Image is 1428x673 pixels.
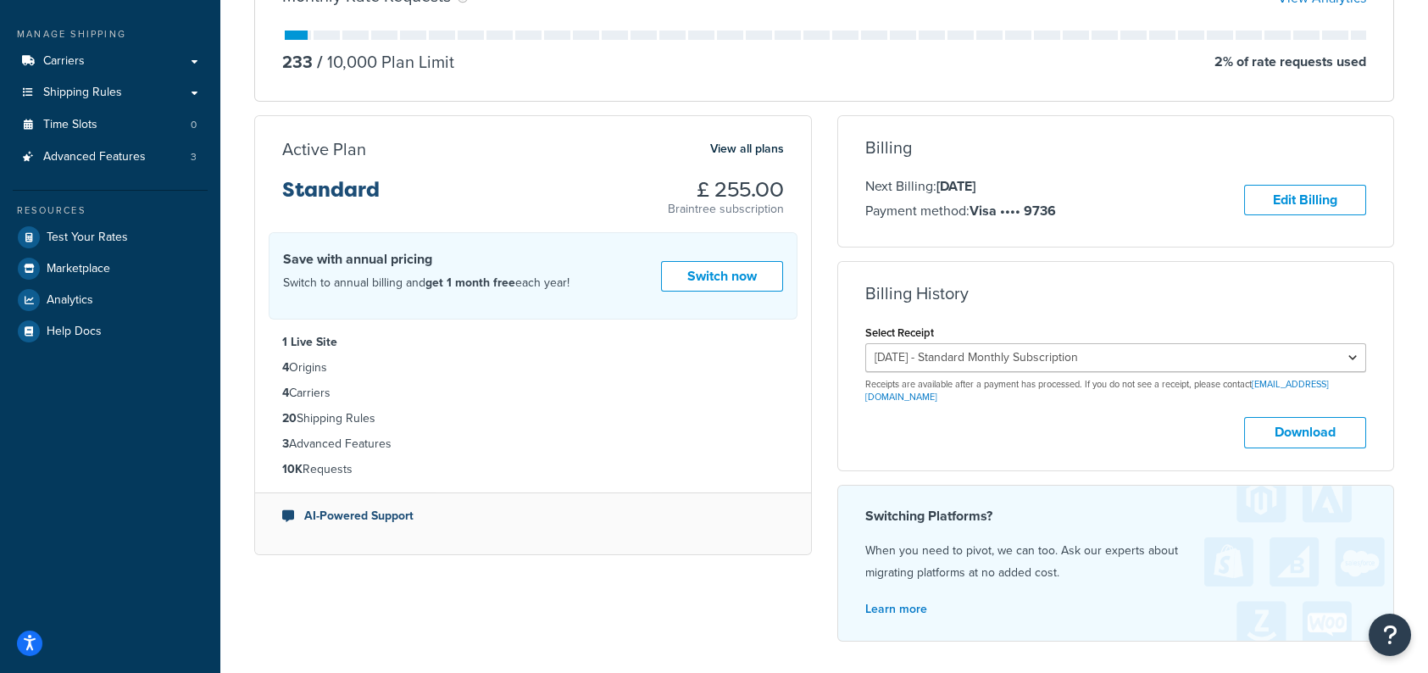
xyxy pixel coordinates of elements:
p: 2 % of rate requests used [1214,50,1366,74]
h4: Save with annual pricing [283,249,570,270]
strong: Visa •••• 9736 [970,201,1056,220]
a: View all plans [710,138,784,160]
li: AI-Powered Support [282,507,784,526]
h3: £ 255.00 [668,179,784,201]
div: Resources [13,203,208,218]
strong: 4 [282,384,289,402]
p: Braintree subscription [668,201,784,218]
a: Time Slots 0 [13,109,208,141]
strong: 1 Live Site [282,333,337,351]
a: [EMAIL_ADDRESS][DOMAIN_NAME] [865,377,1329,403]
a: Advanced Features 3 [13,142,208,173]
span: Help Docs [47,325,102,339]
p: 10,000 Plan Limit [313,50,454,74]
p: Receipts are available after a payment has processed. If you do not see a receipt, please contact [865,378,1367,404]
label: Select Receipt [865,326,934,339]
strong: [DATE] [936,176,975,196]
span: Carriers [43,54,85,69]
p: Payment method: [865,200,1056,222]
a: Carriers [13,46,208,77]
li: Advanced Features [13,142,208,173]
button: Open Resource Center [1369,614,1411,656]
a: Edit Billing [1244,185,1366,216]
button: Download [1244,417,1366,448]
p: When you need to pivot, we can too. Ask our experts about migrating platforms at no added cost. [865,540,1367,584]
span: Analytics [47,293,93,308]
h3: Billing History [865,284,969,303]
strong: get 1 month free [425,274,515,292]
span: / [317,49,323,75]
strong: 3 [282,435,289,453]
p: Next Billing: [865,175,1056,197]
span: 3 [191,150,197,164]
p: 233 [282,50,313,74]
p: Switch to annual billing and each year! [283,272,570,294]
a: Learn more [865,600,927,618]
span: Marketplace [47,262,110,276]
span: Shipping Rules [43,86,122,100]
li: Origins [282,359,784,377]
h3: Standard [282,179,380,214]
a: Analytics [13,285,208,315]
span: 0 [191,118,197,132]
span: Time Slots [43,118,97,132]
li: Time Slots [13,109,208,141]
strong: 10K [282,460,303,478]
strong: 4 [282,359,289,376]
a: Test Your Rates [13,222,208,253]
span: Test Your Rates [47,231,128,245]
li: Carriers [282,384,784,403]
li: Shipping Rules [282,409,784,428]
a: Switch now [661,261,783,292]
h4: Switching Platforms? [865,506,1367,526]
span: Advanced Features [43,150,146,164]
a: Marketplace [13,253,208,284]
li: Requests [282,460,784,479]
a: Help Docs [13,316,208,347]
h3: Active Plan [282,140,366,159]
div: Manage Shipping [13,27,208,42]
h3: Billing [865,138,912,157]
strong: 20 [282,409,297,427]
li: Advanced Features [282,435,784,453]
a: Shipping Rules [13,77,208,108]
